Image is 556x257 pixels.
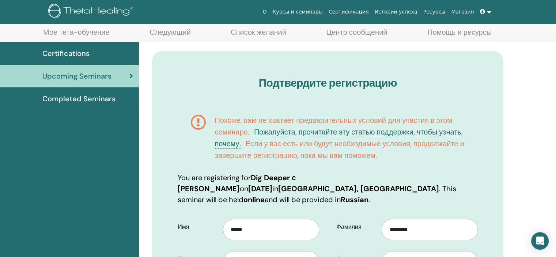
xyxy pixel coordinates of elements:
a: Мое тета-обучение [43,28,110,42]
b: [GEOGRAPHIC_DATA], [GEOGRAPHIC_DATA] [278,184,439,193]
img: logo.png [48,4,136,20]
a: Курсы и семинары [269,5,326,19]
a: Центр сообщений [326,28,387,42]
a: Истории успеха [372,5,420,19]
span: Completed Seminars [42,93,116,104]
a: О [260,5,269,19]
label: Имя [172,220,223,234]
h3: Подтвердите регистрацию [178,76,478,90]
span: Upcoming Seminars [42,71,111,82]
a: Сертификация [326,5,372,19]
a: Список желаний [231,28,286,42]
a: Помощь и ресурсы [427,28,492,42]
a: Магазин [448,5,477,19]
b: Russian [341,195,368,204]
b: [DATE] [248,184,272,193]
span: Если у вас есть или будут необходимые условия, продолжайте и завершите регистрацию, пока мы вам п... [215,139,464,160]
span: Похоже, вам не хватает предварительных условий для участия в этом семинаре. [215,116,452,137]
a: Ресурсы [420,5,449,19]
span: Certifications [42,48,90,59]
b: online [243,195,265,204]
a: Пожалуйста, прочитайте эту статью поддержки, чтобы узнать, почему. [215,127,462,149]
p: You are registering for on in . This seminar will be held and will be provided in . [178,172,478,205]
div: Open Intercom Messenger [531,232,549,250]
label: Фамилия [331,220,382,234]
a: Следующий [150,28,190,42]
